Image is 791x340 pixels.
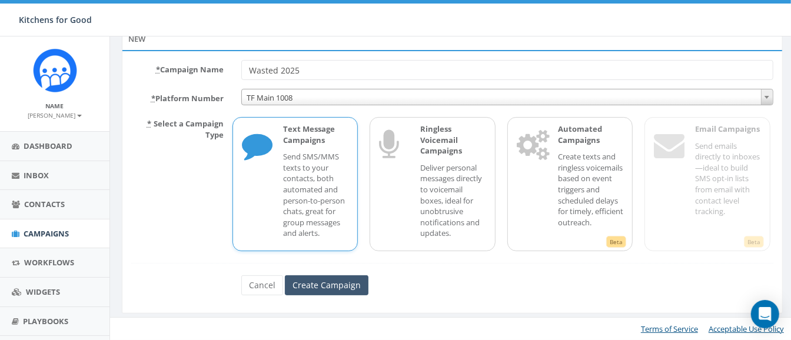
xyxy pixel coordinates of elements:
p: Send SMS/MMS texts to your contacts, both automated and person-to-person chats, great for group m... [283,151,349,239]
span: Beta [606,236,626,248]
div: Open Intercom Messenger [751,300,779,328]
span: Inbox [24,170,49,181]
span: Workflows [24,257,74,268]
span: TF Main 1008 [242,89,773,106]
a: [PERSON_NAME] [28,109,82,120]
span: Select a Campaign Type [154,118,224,140]
span: Campaigns [24,228,69,239]
abbr: required [156,64,160,75]
a: Acceptable Use Policy [709,324,784,334]
a: Cancel [241,275,283,295]
a: Terms of Service [641,324,698,334]
p: Ringless Voicemail Campaigns [420,124,486,156]
img: Rally_Corp_Icon_1.png [33,48,77,92]
span: Beta [744,236,764,248]
p: Create texts and ringless voicemails based on event triggers and scheduled delays for timely, eff... [558,151,624,228]
span: Kitchens for Good [19,14,92,25]
label: Platform Number [122,89,232,104]
p: Deliver personal messages directly to voicemail boxes, ideal for unobtrusive notifications and up... [420,162,486,239]
span: Contacts [24,199,65,209]
small: Name [46,102,64,110]
span: Dashboard [24,141,72,151]
label: Campaign Name [122,60,232,75]
abbr: required [151,93,155,104]
span: TF Main 1008 [241,89,773,105]
input: Enter Campaign Name [241,60,773,80]
span: Widgets [26,286,60,297]
div: New [122,27,783,51]
p: Automated Campaigns [558,124,624,145]
input: Create Campaign [285,275,368,295]
span: Playbooks [23,316,68,326]
small: [PERSON_NAME] [28,111,82,119]
p: Text Message Campaigns [283,124,349,145]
